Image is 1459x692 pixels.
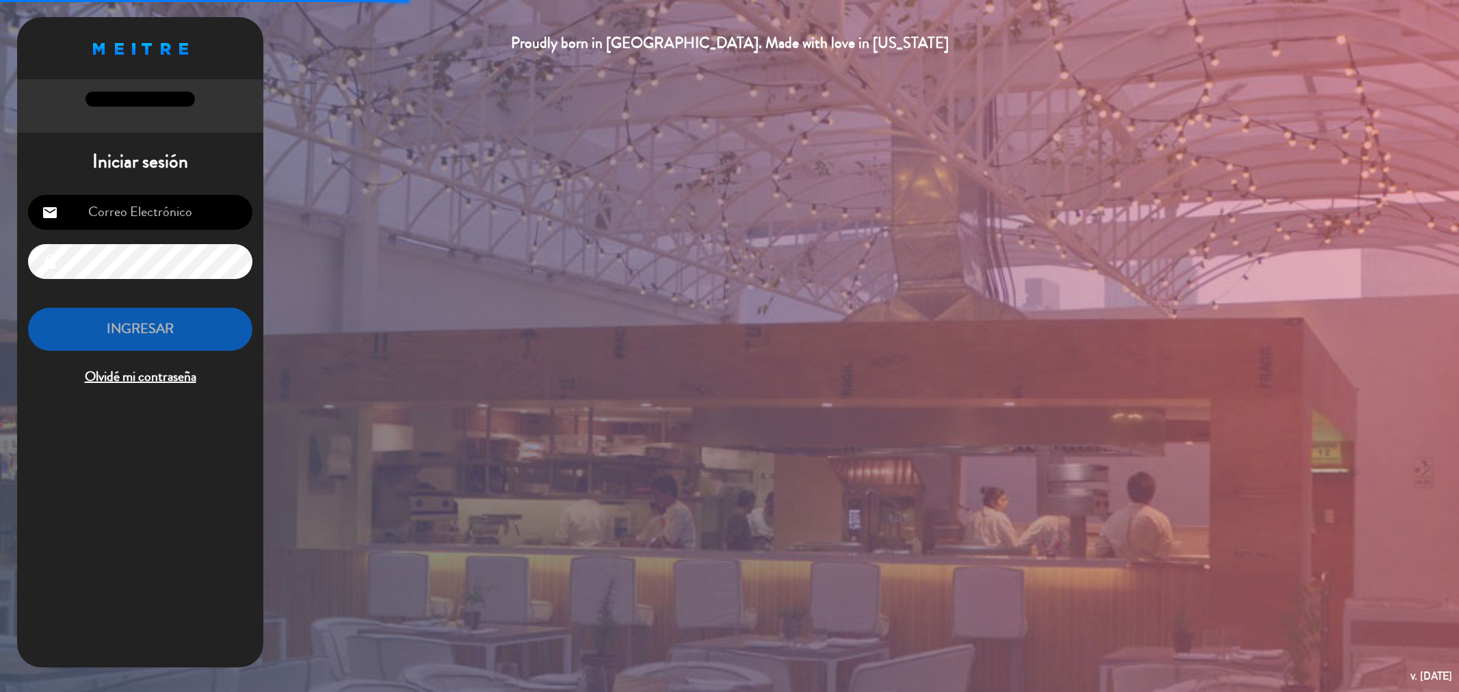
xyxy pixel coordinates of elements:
button: INGRESAR [28,308,252,351]
h1: Iniciar sesión [17,150,263,174]
input: Correo Electrónico [28,195,252,230]
span: Olvidé mi contraseña [28,366,252,388]
div: v. [DATE] [1410,667,1452,685]
i: email [42,204,58,221]
i: lock [42,254,58,270]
